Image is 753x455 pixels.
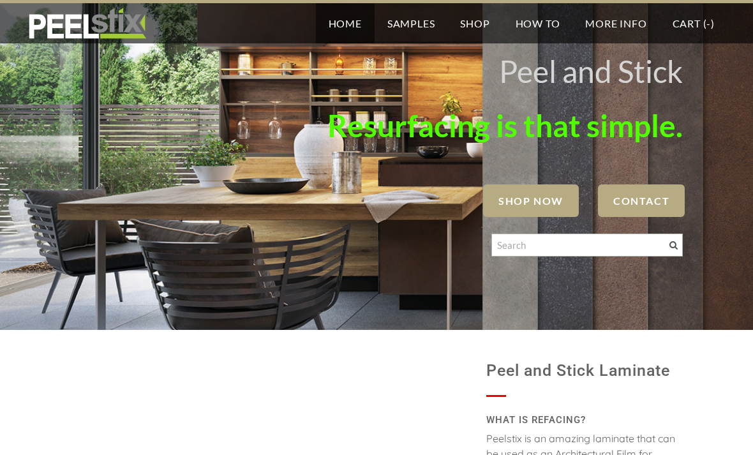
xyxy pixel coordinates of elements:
a: Shop [447,3,502,43]
a: Samples [375,3,448,43]
font: Resurfacing is that simple. [327,107,683,144]
a: Home [316,3,375,43]
input: Search [491,234,683,257]
a: More Info [572,3,659,43]
a: Cart (-) [660,3,727,43]
span: - [706,17,711,29]
img: REFACE SUPPLIES [26,8,149,40]
a: How To [503,3,573,43]
h2: WHAT IS REFACING? [486,410,683,431]
font: Peel and Stick ​ [499,53,683,89]
span: Search [669,241,678,250]
h1: Peel and Stick Laminate [486,355,683,386]
a: Contact [598,184,685,217]
a: SHOP NOW [483,184,579,217]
